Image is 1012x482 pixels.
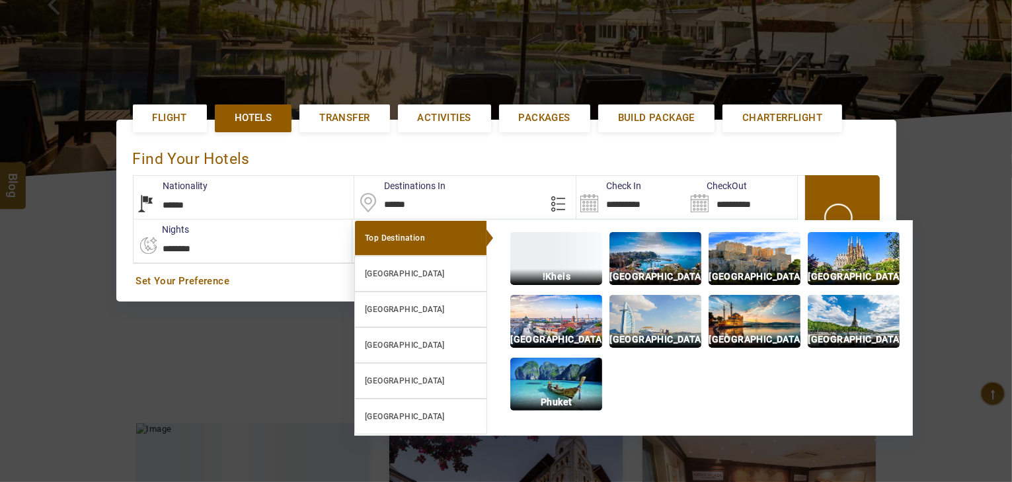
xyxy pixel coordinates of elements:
a: [GEOGRAPHIC_DATA] [354,292,487,327]
img: img [609,232,701,285]
a: [GEOGRAPHIC_DATA] [354,363,487,399]
span: Transfer [319,111,370,125]
a: Flight [133,104,207,132]
input: Search [576,176,687,219]
p: [GEOGRAPHIC_DATA] [808,332,900,347]
img: img [609,295,701,348]
p: [GEOGRAPHIC_DATA] [609,332,701,347]
img: img [808,295,900,348]
label: nights [133,223,190,236]
p: [GEOGRAPHIC_DATA] [609,269,701,284]
p: [GEOGRAPHIC_DATA] [510,332,602,347]
a: Transfer [299,104,389,132]
img: img [709,232,800,285]
label: Destinations In [354,179,446,192]
label: Nationality [134,179,208,192]
b: Top Destination [365,233,425,243]
a: Packages [499,104,590,132]
img: img [510,295,602,348]
p: Phuket [510,395,602,410]
b: [GEOGRAPHIC_DATA] [365,305,445,314]
p: [GEOGRAPHIC_DATA] [808,269,900,284]
b: [GEOGRAPHIC_DATA] [365,341,445,350]
img: img [510,358,602,411]
a: Activities [398,104,491,132]
b: [GEOGRAPHIC_DATA] [365,269,445,278]
span: Flight [153,111,187,125]
span: Activities [418,111,471,125]
a: Charterflight [722,104,842,132]
a: Build Package [598,104,715,132]
p: [GEOGRAPHIC_DATA] [709,269,800,284]
a: [GEOGRAPHIC_DATA] [354,399,487,434]
b: [GEOGRAPHIC_DATA] [365,412,445,421]
b: [GEOGRAPHIC_DATA] [365,376,445,385]
label: CheckOut [687,179,747,192]
div: Find Your Hotels [133,136,880,175]
a: Set Your Preference [136,274,876,288]
a: Hotels [215,104,292,132]
p: [GEOGRAPHIC_DATA] [709,332,800,347]
a: [GEOGRAPHIC_DATA] [354,327,487,363]
span: Charterflight [742,111,822,125]
img: img [510,232,602,285]
p: !Kheis [510,269,602,284]
label: Check In [576,179,641,192]
input: Search [687,176,797,219]
span: Packages [519,111,570,125]
a: Top Destination [354,220,487,256]
img: img [808,232,900,285]
img: img [709,295,800,348]
span: Build Package [618,111,695,125]
span: Hotels [235,111,272,125]
label: Rooms [352,223,411,236]
a: [GEOGRAPHIC_DATA] [354,256,487,292]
